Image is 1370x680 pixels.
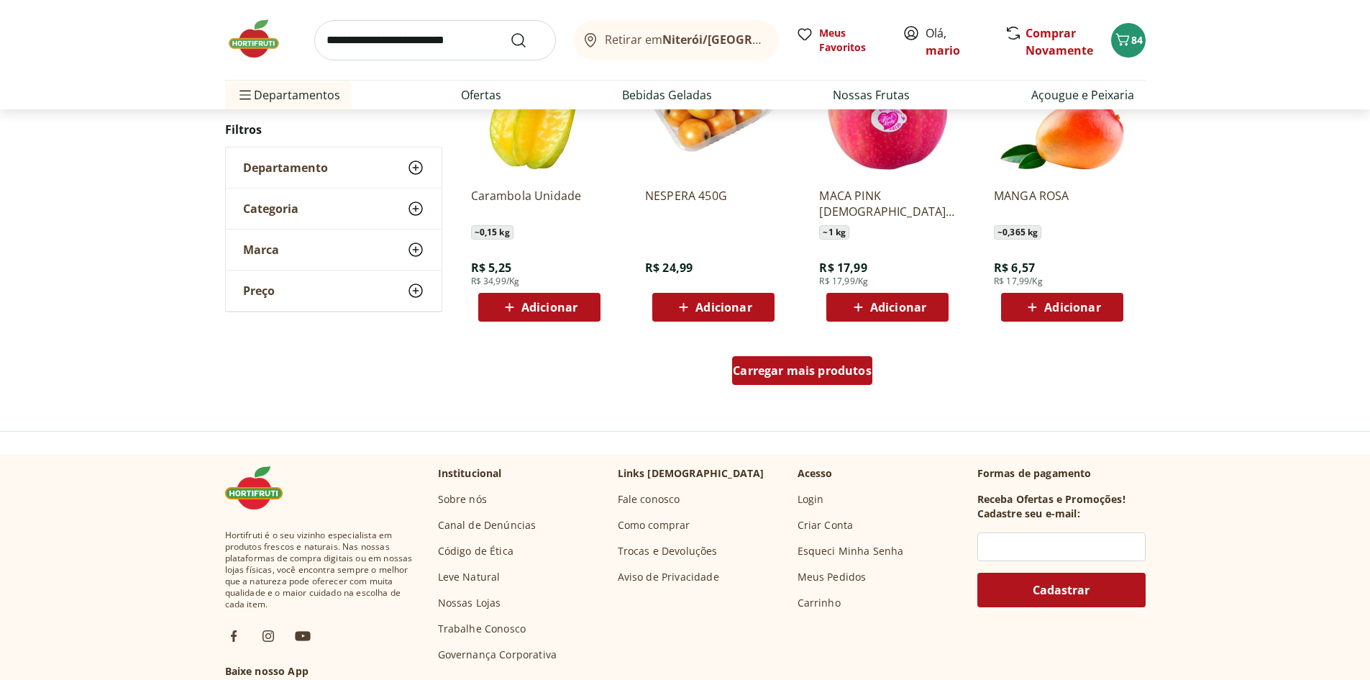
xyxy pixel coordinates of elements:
a: Nossas Frutas [833,86,910,104]
span: R$ 34,99/Kg [471,276,520,287]
button: Adicionar [1001,293,1123,322]
button: Cadastrar [977,573,1146,607]
a: Fale conosco [618,492,680,507]
span: Retirar em [605,33,764,46]
p: Acesso [798,466,833,481]
button: Carrinho [1111,23,1146,58]
a: Esqueci Minha Senha [798,544,904,558]
span: R$ 17,99 [819,260,867,276]
span: Categoria [243,201,298,216]
p: Formas de pagamento [977,466,1146,481]
span: Adicionar [695,302,752,313]
button: Retirar emNiterói/[GEOGRAPHIC_DATA] [573,20,779,60]
p: Links [DEMOGRAPHIC_DATA] [618,466,764,481]
h3: Cadastre seu e-mail: [977,507,1080,521]
span: Marca [243,242,279,257]
a: Meus Pedidos [798,570,867,584]
button: Marca [226,230,442,270]
button: Adicionar [652,293,775,322]
span: Olá, [926,24,990,59]
a: Criar Conta [798,518,854,532]
a: Aviso de Privacidade [618,570,719,584]
button: Adicionar [478,293,600,322]
h3: Baixe nosso App [225,664,415,679]
span: ~ 0,15 kg [471,225,513,240]
a: NESPERA 450G [645,188,782,219]
img: Hortifruti [225,466,297,509]
a: mario [926,42,960,58]
h3: Receba Ofertas e Promoções! [977,492,1125,507]
span: Hortifruti é o seu vizinho especialista em produtos frescos e naturais. Nas nossas plataformas de... [225,530,415,610]
span: R$ 5,25 [471,260,512,276]
span: ~ 0,365 kg [994,225,1041,240]
input: search [314,20,556,60]
span: Preço [243,284,275,298]
a: MANGA ROSA [994,188,1131,219]
button: Menu [237,78,254,112]
button: Submit Search [510,32,544,49]
img: ig [260,627,277,645]
a: Trocas e Devoluções [618,544,718,558]
a: Bebidas Geladas [622,86,712,104]
a: Carregar mais produtos [732,356,872,391]
span: Departamentos [237,78,340,112]
span: Adicionar [870,302,926,313]
span: R$ 6,57 [994,260,1035,276]
span: Cadastrar [1033,584,1090,596]
img: ytb [294,627,311,645]
a: Meus Favoritos [796,26,885,55]
h2: Filtros [225,115,442,144]
a: Carrinho [798,596,841,610]
a: Login [798,492,824,507]
span: R$ 17,99/Kg [819,276,868,287]
img: Hortifruti [225,17,297,60]
button: Categoria [226,189,442,229]
span: 84 [1131,33,1143,47]
span: Departamento [243,160,328,175]
a: Carambola Unidade [471,188,608,219]
a: Como comprar [618,518,690,532]
button: Departamento [226,148,442,188]
a: Ofertas [461,86,501,104]
a: Trabalhe Conosco [438,622,526,636]
a: Código de Ética [438,544,513,558]
button: Preço [226,271,442,311]
img: fb [225,627,242,645]
a: Canal de Denúncias [438,518,536,532]
a: Açougue e Peixaria [1031,86,1134,104]
p: Institucional [438,466,502,481]
a: Nossas Lojas [438,596,501,610]
span: Adicionar [1044,302,1100,313]
span: R$ 17,99/Kg [994,276,1043,287]
a: Leve Natural [438,570,501,584]
span: Carregar mais produtos [733,365,872,376]
span: Meus Favoritos [819,26,885,55]
span: ~ 1 kg [819,225,849,240]
b: Niterói/[GEOGRAPHIC_DATA] [662,32,826,47]
a: MACA PINK [DEMOGRAPHIC_DATA] KG [819,188,956,219]
span: Adicionar [521,302,577,313]
a: Governança Corporativa [438,648,557,662]
a: Comprar Novamente [1026,25,1093,58]
span: R$ 24,99 [645,260,693,276]
button: Adicionar [826,293,949,322]
a: Sobre nós [438,492,487,507]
